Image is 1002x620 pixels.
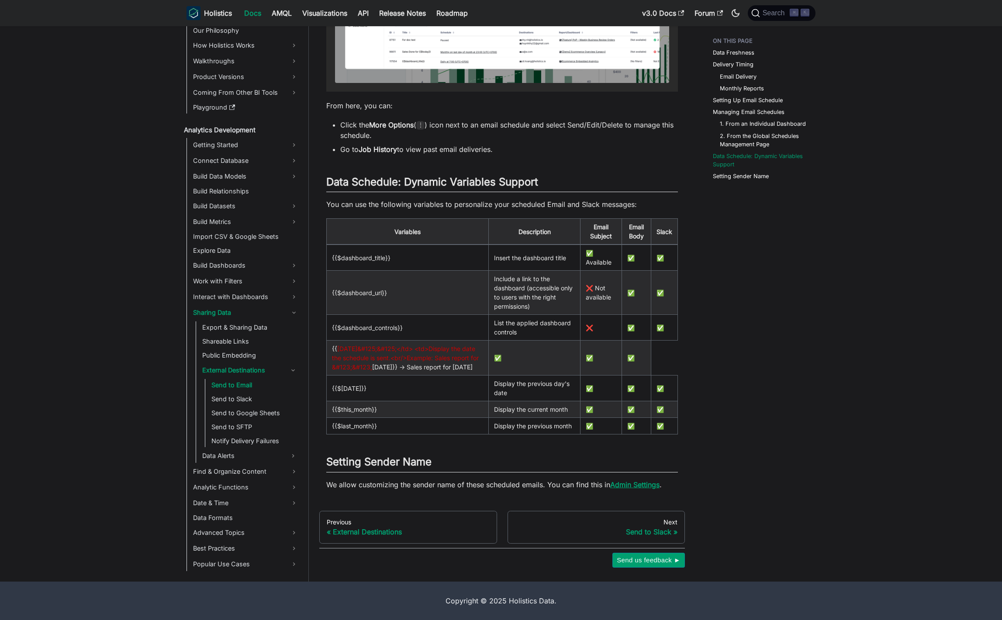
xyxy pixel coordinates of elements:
td: Insert the dashboard title [489,245,580,271]
a: Public Embedding [200,349,301,362]
button: Collapse sidebar category 'External Destinations' [285,363,301,377]
a: Build Data Models [190,169,301,183]
a: Data Freshness [713,48,754,57]
span: Search [760,9,790,17]
code: ⋮ [416,121,425,130]
th: Slack [651,219,677,245]
th: Email Subject [580,219,622,245]
kbd: K [801,9,809,17]
img: Holistics [187,6,200,20]
a: API [352,6,374,20]
a: Import CSV & Google Sheets [190,231,301,243]
a: Work with Filters [190,274,301,288]
a: Walkthroughs [190,54,301,68]
td: ✅ [622,271,651,315]
a: Data Formats [190,512,301,524]
a: Explore Data [190,245,301,257]
td: {{$dashboard_url}} [327,271,489,315]
a: Visualizations [297,6,352,20]
a: Product Versions [190,70,301,84]
a: Analytics Development [181,124,301,136]
td: ✅ [651,315,677,341]
a: Managing Email Schedules [713,108,784,116]
span: ParseError: KaTeX parse error: Expected 'EOF', got '&' at position 6: today&̲#125;&#125;</td… [332,345,479,371]
td: {{ [DATE]}} → Sales report for [DATE] [327,341,489,375]
th: Email Body [622,219,651,245]
strong: More Options [369,121,414,129]
div: Next [515,518,678,526]
a: Best Practices [190,541,301,555]
td: {{$dashboard_title}} [327,245,489,271]
td: ✅ [489,341,580,375]
a: Date & Time [190,496,301,510]
td: ✅ [651,401,677,418]
td: ✅ [622,315,651,341]
a: Getting Started [190,138,301,152]
strong: Job History [359,145,397,154]
button: Expand sidebar category 'Data Alerts' [285,449,301,463]
td: ✅ Available [580,245,622,271]
a: Connect Database [190,154,301,168]
a: How Holistics Works [190,38,301,52]
a: Data Schedule: Dynamic Variables Support [713,152,810,169]
td: {{$this_month}} [327,401,489,418]
a: Build Relationships [190,185,301,197]
a: PreviousExternal Destinations [319,511,497,544]
a: Send to Slack [209,393,301,405]
td: List the applied dashboard controls [489,315,580,341]
button: Switch between dark and light mode (currently dark mode) [729,6,743,20]
td: Display the previous day's date [489,375,580,401]
a: Docs [239,6,266,20]
a: Send to Email [209,379,301,391]
td: ✅ [651,375,677,401]
h2: Setting Sender Name [326,455,678,472]
a: Roadmap [431,6,473,20]
a: AMQL [266,6,297,20]
td: ✅ [622,341,651,375]
div: Copyright © 2025 Holistics Data. [223,596,779,606]
td: ✅ [580,418,622,434]
a: Build Metrics [190,215,301,229]
a: Build Datasets [190,199,301,213]
a: Interact with Dashboards [190,290,301,304]
nav: Docs pages [319,511,685,544]
div: Previous [327,518,490,526]
td: ❌ Not available [580,271,622,315]
td: Include a link to the dashboard (accessible only to users with the right permissions) [489,271,580,315]
td: ✅ [580,375,622,401]
a: Delivery Timing [713,60,753,69]
a: 1. From an Individual Dashboard [720,120,806,128]
a: Notify Delivery Failures [209,435,301,447]
td: Display the previous month [489,418,580,434]
button: Send us feedback ► [612,553,685,568]
li: Click the ( ) icon next to an email schedule and select Send/Edit/Delete to manage this schedule. [340,120,678,141]
td: ✅ [651,271,677,315]
p: From here, you can: [326,100,678,111]
a: Monthly Reports [720,84,764,93]
a: Shareable Links [200,335,301,348]
kbd: ⌘ [790,9,798,17]
th: Variables [327,219,489,245]
a: Analytic Functions [190,480,301,494]
td: ✅ [622,401,651,418]
a: Build Dashboards [190,258,301,272]
a: Send to SFTP [209,421,301,433]
button: Search (Command+K) [748,5,815,21]
a: Find & Organize Content [190,465,301,479]
td: ✅ [651,418,677,434]
p: We allow customizing the sender name of these scheduled emails. You can find this in . [326,479,678,490]
a: Popular Use Cases [190,557,301,571]
a: Coming From Other BI Tools [190,86,301,100]
td: ✅ [580,341,622,375]
td: ✅ [622,375,651,401]
td: {{$dashboard_controls}} [327,315,489,341]
h2: Data Schedule: Dynamic Variables Support [326,176,678,192]
th: Description [489,219,580,245]
p: You can use the following variables to personalize your scheduled Email and Slack messages: [326,199,678,210]
a: External Destinations [200,363,285,377]
td: ✅ [622,418,651,434]
a: Export & Sharing Data [200,321,301,334]
a: Setting Up Email Schedule [713,96,783,104]
a: Playground [190,101,301,114]
td: ✅ [622,245,651,271]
